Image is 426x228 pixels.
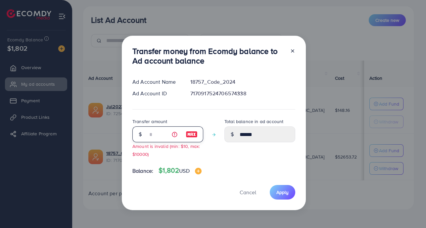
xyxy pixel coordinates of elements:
[186,130,198,138] img: image
[132,46,285,66] h3: Transfer money from Ecomdy balance to Ad account balance
[398,198,421,223] iframe: Chat
[179,167,189,174] span: USD
[132,143,200,157] small: Amount is invalid (min: $10, max: $10000)
[185,90,301,97] div: 7170917524706574338
[195,168,202,174] img: image
[224,118,283,125] label: Total balance in ad account
[185,78,301,86] div: 18757_Code_2024
[132,118,167,125] label: Transfer amount
[231,185,264,199] button: Cancel
[127,78,185,86] div: Ad Account Name
[127,90,185,97] div: Ad Account ID
[132,167,153,175] span: Balance:
[240,189,256,196] span: Cancel
[270,185,295,199] button: Apply
[159,166,201,175] h4: $1,802
[276,189,289,196] span: Apply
